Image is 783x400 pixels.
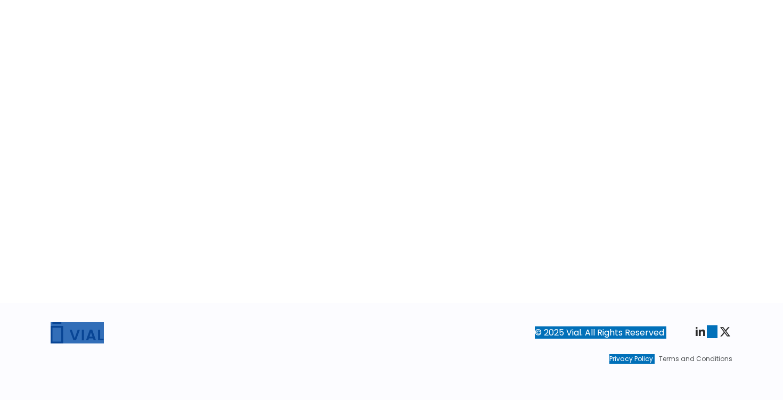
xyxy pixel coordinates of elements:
a: Terms and Conditions [659,354,732,364]
img: Vial logo wih "Vial" spelled out [51,322,104,343]
div: © 2025 Vial. All Rights Reserved [535,327,664,339]
a: Privacy Policy [609,354,653,364]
